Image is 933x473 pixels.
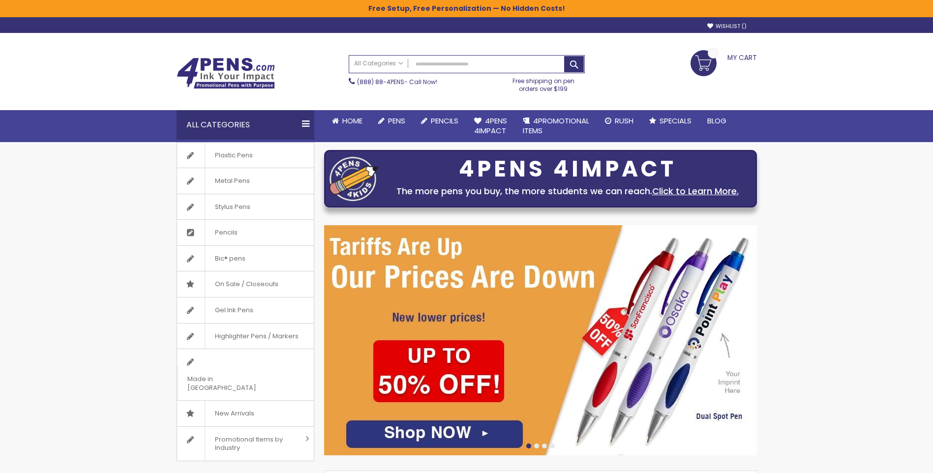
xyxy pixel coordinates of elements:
a: Wishlist [707,23,747,30]
a: Home [324,110,370,132]
span: - Call Now! [357,78,437,86]
a: Plastic Pens [177,143,314,168]
a: (888) 88-4PENS [357,78,404,86]
span: Pens [388,116,405,126]
div: The more pens you buy, the more students we can reach. [384,184,752,198]
span: Gel Ink Pens [205,297,263,323]
span: Pencils [205,220,247,245]
a: Stylus Pens [177,194,314,220]
div: 4PENS 4IMPACT [384,159,752,179]
a: Gel Ink Pens [177,297,314,323]
span: Promotional Items by Industry [205,427,302,461]
span: Specials [660,116,692,126]
a: Rush [597,110,641,132]
a: Promotional Items by Industry [177,427,314,461]
span: All Categories [354,59,403,67]
div: Free shipping on pen orders over $199 [502,73,585,93]
img: /cheap-promotional-products.html [324,225,757,455]
span: Metal Pens [205,168,260,194]
span: Stylus Pens [205,194,260,220]
span: New Arrivals [205,401,264,426]
span: Pencils [431,116,458,126]
a: Pencils [413,110,466,132]
span: 4PROMOTIONAL ITEMS [523,116,589,136]
div: All Categories [177,110,314,140]
a: New Arrivals [177,401,314,426]
a: Blog [699,110,734,132]
span: Blog [707,116,726,126]
a: Bic® pens [177,246,314,271]
img: 4Pens Custom Pens and Promotional Products [177,58,275,89]
img: four_pen_logo.png [330,156,379,201]
span: Plastic Pens [205,143,263,168]
a: Highlighter Pens / Markers [177,324,314,349]
a: Click to Learn More. [652,185,739,197]
a: Specials [641,110,699,132]
a: Made in [GEOGRAPHIC_DATA] [177,349,314,400]
span: Bic® pens [205,246,255,271]
span: Made in [GEOGRAPHIC_DATA] [177,366,289,400]
span: Rush [615,116,633,126]
a: 4PROMOTIONALITEMS [515,110,597,142]
a: Pens [370,110,413,132]
a: All Categories [349,56,408,72]
a: Metal Pens [177,168,314,194]
span: Highlighter Pens / Markers [205,324,308,349]
a: On Sale / Closeouts [177,271,314,297]
a: 4Pens4impact [466,110,515,142]
span: Home [342,116,362,126]
span: 4Pens 4impact [474,116,507,136]
span: On Sale / Closeouts [205,271,288,297]
a: Pencils [177,220,314,245]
